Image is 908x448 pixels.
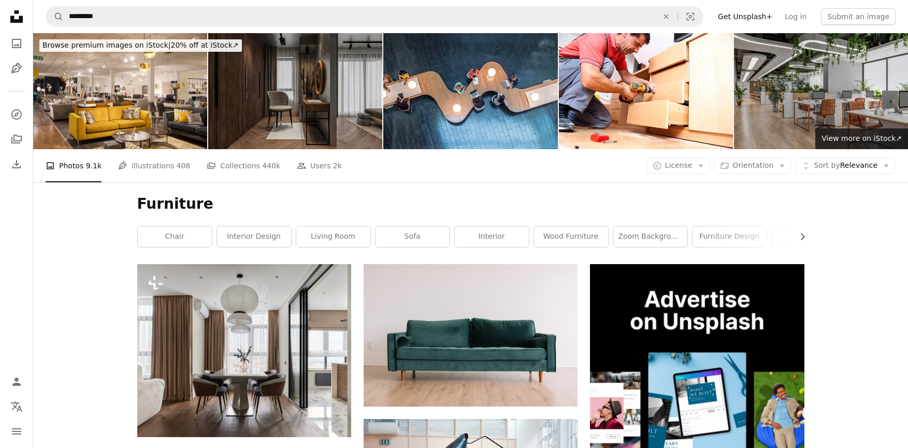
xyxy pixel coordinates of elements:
span: 440k [262,160,280,171]
button: Submit an image [821,8,896,25]
a: Illustrations 408 [118,149,190,182]
span: 408 [177,160,191,171]
img: interior of a dressing room with wooden wall Almira and parquet floor [208,33,382,149]
a: Users 2k [297,149,342,182]
img: a room with a table and chairs [137,264,351,437]
h1: Furniture [137,195,804,213]
a: Illustrations [6,58,27,79]
a: interior design [217,226,291,247]
a: Log in / Sign up [6,371,27,392]
a: table [772,226,846,247]
button: scroll list to the right [793,226,804,247]
button: Menu [6,421,27,442]
a: a room with a table and chairs [137,346,351,355]
button: Language [6,396,27,417]
a: interior [455,226,529,247]
a: Download History [6,154,27,175]
span: 2k [333,160,342,171]
img: green fabric sofa [364,264,578,407]
img: Assembling furniture [559,33,733,149]
a: Explore [6,104,27,125]
span: View more on iStock ↗ [821,134,902,142]
a: living room [296,226,370,247]
img: Luxury Furniture Goods [33,33,207,149]
span: 20% off at iStock ↗ [42,41,239,49]
button: Sort byRelevance [796,157,896,174]
a: View more on iStock↗ [815,128,908,149]
a: wood furniture [534,226,608,247]
button: License [647,157,711,174]
a: sofa [376,226,450,247]
a: Collections [6,129,27,150]
a: furniture design [693,226,767,247]
button: Orientation [714,157,791,174]
a: green fabric sofa [364,330,578,340]
span: License [665,161,693,169]
button: Search Unsplash [46,7,64,26]
span: Orientation [732,161,773,169]
img: Overhead view of business meetings [383,33,557,149]
a: zoom background [613,226,687,247]
button: Clear [655,7,678,26]
a: Collections 440k [207,149,280,182]
a: chair [138,226,212,247]
a: Photos [6,33,27,54]
a: Get Unsplash+ [712,8,779,25]
button: Visual search [678,7,703,26]
form: Find visuals sitewide [46,6,703,27]
img: A modern open-plan office with abundant natural light, minimalist decor, and collaborative workst... [734,33,908,149]
span: Relevance [814,161,877,171]
span: Browse premium images on iStock | [42,41,170,49]
a: Log in [779,8,813,25]
span: Sort by [814,161,840,169]
a: Browse premium images on iStock|20% off at iStock↗ [33,33,248,58]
